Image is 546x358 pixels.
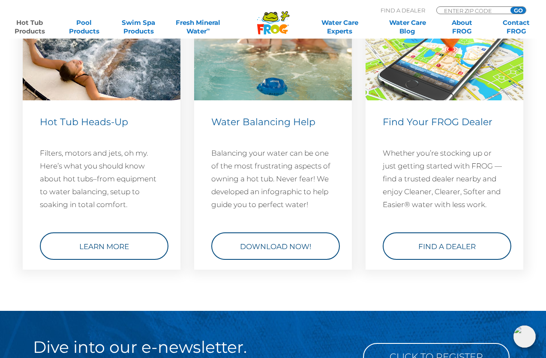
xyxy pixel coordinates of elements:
[172,18,225,36] a: Fresh MineralWater∞
[211,147,335,211] p: Balancing your water can be one of the most frustrating aspects of owning a hot tub. Never fear! ...
[383,116,492,128] span: Find Your FROG Dealer
[211,232,340,260] a: Download Now!
[383,147,506,211] p: Whether you’re stocking up or just getting started with FROG — find a trusted dealer nearby and e...
[366,11,523,100] img: Find a Dealer Image (546 x 310 px)
[510,7,526,14] input: GO
[40,147,163,211] p: Filters, motors and jets, oh my. Here’s what you should know about hot tubs–from equipment to wat...
[513,325,536,348] img: openIcon
[33,339,350,356] h2: Dive into our e-newsletter.
[207,26,210,32] sup: ∞
[443,7,501,14] input: Zip Code Form
[117,18,160,36] a: Swim SpaProducts
[40,232,168,260] a: Learn More
[495,18,537,36] a: ContactFROG
[63,18,105,36] a: PoolProducts
[441,18,483,36] a: AboutFROG
[9,18,51,36] a: Hot TubProducts
[383,232,511,260] a: Find a Dealer
[386,18,429,36] a: Water CareBlog
[306,18,374,36] a: Water CareExperts
[23,11,180,100] img: hot-tub-relaxing
[381,6,425,14] p: Find A Dealer
[194,11,352,100] img: hot-tub-featured-image-1
[211,116,315,128] span: Water Balancing Help
[40,116,128,128] span: Hot Tub Heads-Up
